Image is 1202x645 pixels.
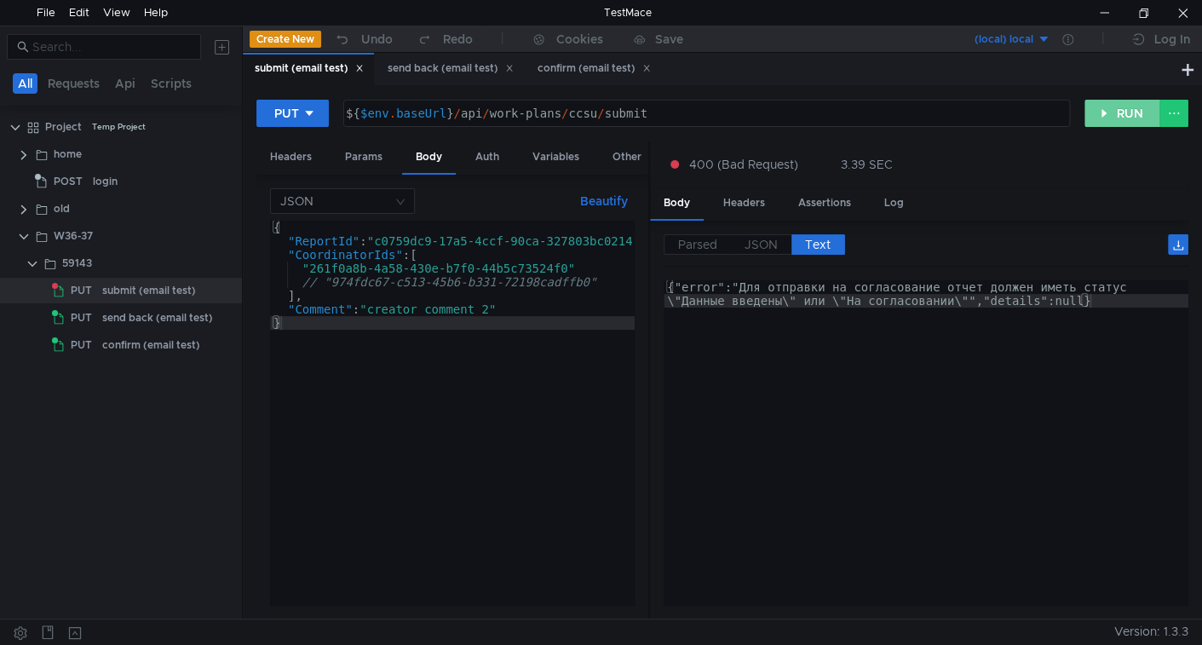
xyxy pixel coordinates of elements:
[710,187,779,219] div: Headers
[102,332,200,358] div: confirm (email test)
[1114,619,1188,644] span: Version: 1.3.3
[462,141,513,173] div: Auth
[71,278,92,303] span: PUT
[871,187,917,219] div: Log
[1154,29,1190,49] div: Log In
[45,114,82,140] div: Project
[1084,100,1160,127] button: RUN
[255,60,364,78] div: submit (email test)
[93,169,118,194] div: login
[361,29,393,49] div: Undo
[405,26,485,52] button: Redo
[13,73,37,94] button: All
[655,33,683,45] div: Save
[102,305,213,331] div: send back (email test)
[54,169,83,194] span: POST
[556,29,603,49] div: Cookies
[402,141,456,175] div: Body
[250,31,321,48] button: Create New
[745,237,778,252] span: JSON
[678,237,717,252] span: Parsed
[146,73,197,94] button: Scripts
[785,187,865,219] div: Assertions
[256,100,329,127] button: PUT
[256,141,325,173] div: Headers
[519,141,593,173] div: Variables
[689,155,798,174] span: 400 (Bad Request)
[599,141,655,173] div: Other
[573,191,635,211] button: Beautify
[54,223,93,249] div: W36-37
[321,26,405,52] button: Undo
[331,141,396,173] div: Params
[32,37,191,56] input: Search...
[62,251,92,276] div: 59143
[650,187,704,221] div: Body
[54,141,82,167] div: home
[274,104,299,123] div: PUT
[538,60,651,78] div: confirm (email test)
[388,60,514,78] div: send back (email test)
[975,32,1033,48] div: (local) local
[92,114,146,140] div: Temp Project
[43,73,105,94] button: Requests
[71,332,92,358] span: PUT
[805,237,831,252] span: Text
[102,278,196,303] div: submit (email test)
[841,157,893,172] div: 3.39 SEC
[443,29,473,49] div: Redo
[71,305,92,331] span: PUT
[54,196,70,222] div: old
[932,26,1050,53] button: (local) local
[110,73,141,94] button: Api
